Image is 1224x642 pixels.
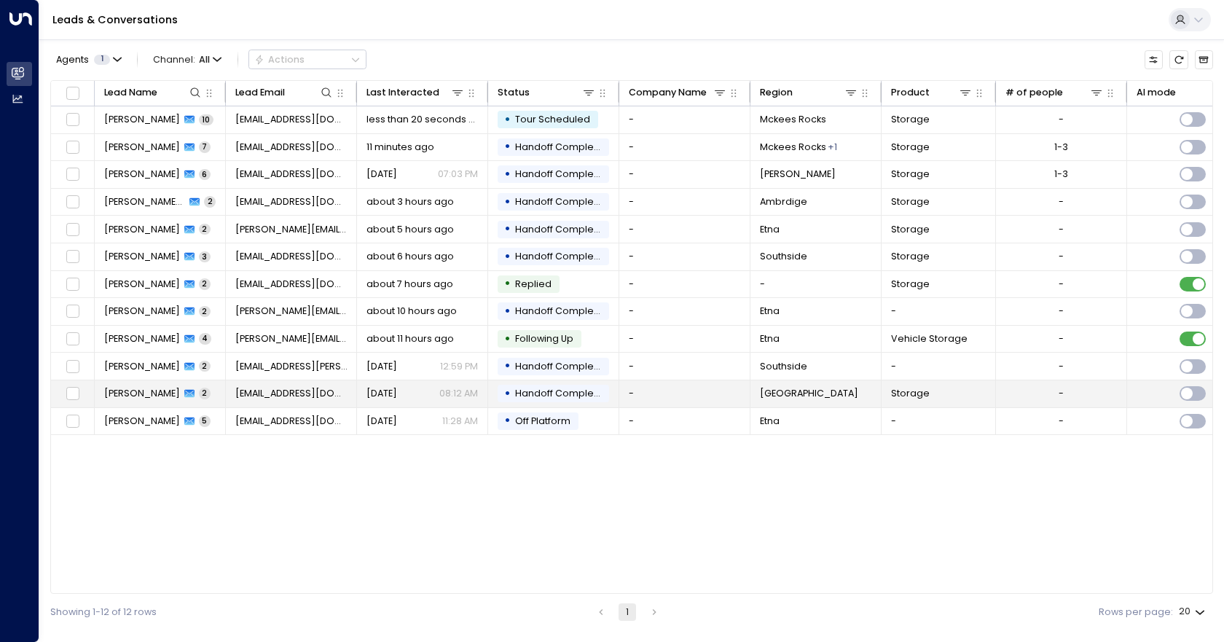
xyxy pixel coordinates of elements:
[760,223,780,236] span: Etna
[199,141,211,152] span: 7
[619,189,750,216] td: -
[366,223,454,236] span: about 5 hours ago
[235,85,285,101] div: Lead Email
[64,166,81,183] span: Toggle select row
[235,168,348,181] span: marilees43@gmail.com
[760,387,858,400] span: Murrysville
[760,85,793,101] div: Region
[235,195,348,208] span: julian3b@gmail.com
[504,191,511,214] div: •
[235,141,348,154] span: marilees43@gmail.com
[64,139,81,156] span: Toggle select row
[440,360,478,373] p: 12:59 PM
[148,50,227,68] span: Channel:
[760,168,836,181] span: Robinson
[438,168,478,181] p: 07:03 PM
[504,109,511,131] div: •
[1005,85,1063,101] div: # of people
[104,85,157,101] div: Lead Name
[1059,278,1064,291] div: -
[1099,606,1173,619] label: Rows per page:
[235,387,348,400] span: mariakapitan30@gmail.com
[366,141,434,154] span: 11 minutes ago
[515,113,590,125] span: Tour Scheduled
[366,387,397,400] span: Yesterday
[891,195,930,208] span: Storage
[891,85,973,101] div: Product
[366,332,454,345] span: about 11 hours ago
[235,360,348,373] span: guoningx@andrew.cmu.edu
[94,55,110,65] span: 1
[891,85,930,101] div: Product
[619,380,750,407] td: -
[828,141,837,154] div: Robinson
[1179,602,1208,622] div: 20
[1059,305,1064,318] div: -
[366,250,454,263] span: about 6 hours ago
[104,415,180,428] span: Shane Mitnick
[515,223,610,235] span: Handoff Completed
[104,250,180,263] span: Grace Hunter
[235,278,348,291] span: amandavincent678@yahoo.com
[891,113,930,126] span: Storage
[1059,332,1064,345] div: -
[515,195,610,208] span: Handoff Completed
[199,278,211,289] span: 2
[619,298,750,325] td: -
[50,606,157,619] div: Showing 1-12 of 12 rows
[619,603,636,621] button: page 1
[750,271,882,298] td: -
[619,353,750,380] td: -
[619,161,750,188] td: -
[1145,50,1163,68] button: Customize
[882,408,996,435] td: -
[891,223,930,236] span: Storage
[64,303,81,320] span: Toggle select row
[204,196,216,207] span: 2
[104,360,180,373] span: Sirun Wang
[235,305,348,318] span: erik.pitluga@gmail.com
[442,415,478,428] p: 11:28 AM
[1005,85,1105,101] div: # of people
[619,408,750,435] td: -
[64,358,81,375] span: Toggle select row
[515,141,610,153] span: Handoff Completed
[248,50,366,69] button: Actions
[629,85,728,101] div: Company Name
[619,134,750,161] td: -
[235,223,348,236] span: mary@fixnwagn.com
[515,278,552,290] span: Replied
[504,246,511,268] div: •
[760,332,780,345] span: Etna
[882,298,996,325] td: -
[104,85,203,101] div: Lead Name
[366,113,479,126] span: less than 20 seconds ago
[104,223,180,236] span: Mary Schreiber
[515,387,610,399] span: Handoff Completed
[366,360,397,373] span: Yesterday
[366,168,397,181] span: Aug 22, 2025
[629,85,707,101] div: Company Name
[64,85,81,101] span: Toggle select all
[64,194,81,211] span: Toggle select row
[52,12,178,27] a: Leads & Conversations
[891,387,930,400] span: Storage
[104,195,186,208] span: Julian Tress Betancourt
[619,106,750,133] td: -
[235,85,334,101] div: Lead Email
[1195,50,1213,68] button: Archived Leads
[619,243,750,270] td: -
[515,360,610,372] span: Handoff Completed
[760,141,826,154] span: Mckees Rocks
[891,278,930,291] span: Storage
[64,111,81,128] span: Toggle select row
[760,85,859,101] div: Region
[148,50,227,68] button: Channel:All
[504,163,511,186] div: •
[504,136,511,158] div: •
[760,360,807,373] span: Southside
[199,224,211,235] span: 2
[504,410,511,432] div: •
[760,113,826,126] span: Mckees Rocks
[104,168,180,181] span: Marilee Smith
